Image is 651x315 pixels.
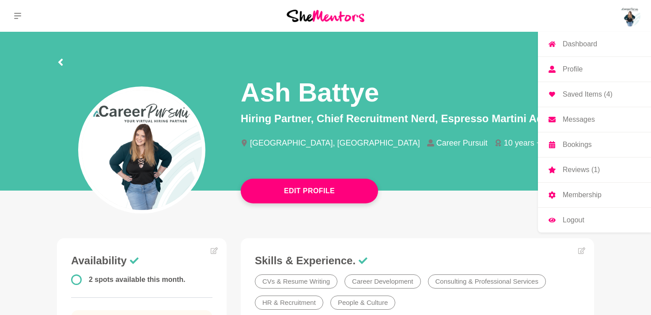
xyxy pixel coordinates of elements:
h3: Availability [71,254,212,267]
li: [GEOGRAPHIC_DATA], [GEOGRAPHIC_DATA] [241,139,427,147]
li: Career Pursuit [427,139,495,147]
p: Messages [563,116,595,123]
p: Dashboard [563,41,597,48]
p: Hiring Partner, Chief Recruitment Nerd, Espresso Martini Advocate [241,111,594,127]
p: Bookings [563,141,592,148]
button: Edit Profile [241,179,378,203]
a: Profile [538,57,651,82]
a: Bookings [538,132,651,157]
h3: Skills & Experience. [255,254,580,267]
p: Saved Items (4) [563,91,613,98]
li: 10 years + [495,139,549,147]
p: Logout [563,217,584,224]
a: Reviews (1) [538,157,651,182]
img: Ash Battye [619,5,640,26]
span: 2 spots available this month. [89,276,185,283]
a: Dashboard [538,32,651,56]
p: Membership [563,191,602,199]
img: She Mentors Logo [287,10,364,22]
p: Reviews (1) [563,166,600,173]
h1: Ash Battye [241,76,379,109]
a: Saved Items (4) [538,82,651,107]
a: Messages [538,107,651,132]
p: Profile [563,66,583,73]
a: Ash BattyeDashboardProfileSaved Items (4)MessagesBookingsReviews (1)MembershipLogout [619,5,640,26]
